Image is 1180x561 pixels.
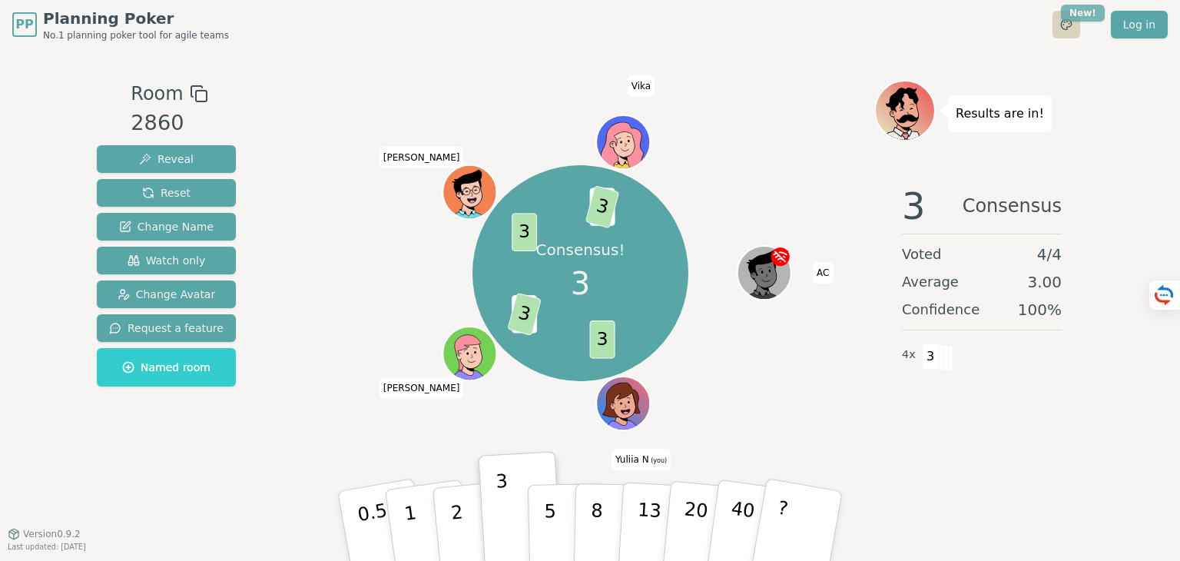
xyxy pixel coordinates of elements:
span: No.1 planning poker tool for agile teams [43,29,229,41]
button: Reset [97,179,236,207]
span: PP [15,15,33,34]
p: Consensus! [536,239,625,261]
span: 3 [585,185,619,228]
button: Change Avatar [97,280,236,308]
span: 3 [589,320,615,359]
button: Version0.9.2 [8,528,81,540]
span: Click to change your name [380,147,464,168]
span: Request a feature [109,320,224,336]
a: PPPlanning PokerNo.1 planning poker tool for agile teams [12,8,229,41]
span: 3.00 [1027,271,1062,293]
button: Reveal [97,145,236,173]
span: Confidence [902,299,979,320]
span: Click to change your name [380,378,464,400]
span: 3 [902,188,926,224]
div: New! [1061,5,1105,22]
span: 3 [512,213,537,251]
span: Average [902,271,959,293]
span: Change Avatar [118,287,216,302]
span: (you) [649,457,668,464]
span: 100 % [1018,299,1062,320]
button: New! [1052,11,1080,38]
button: Request a feature [97,314,236,342]
p: 3 [496,470,512,554]
span: 4 x [902,347,916,363]
span: Last updated: [DATE] [8,543,86,551]
button: Click to change your avatar [598,378,648,429]
span: Click to change your name [628,75,655,97]
span: Change Name [119,219,214,234]
span: Click to change your name [813,262,833,284]
span: Version 0.9.2 [23,528,81,540]
span: 3 [507,292,542,335]
span: Click to change your name [612,449,671,470]
span: Reveal [139,151,194,167]
span: Room [131,80,183,108]
span: Named room [122,360,210,375]
button: Watch only [97,247,236,274]
span: Reset [142,185,191,201]
button: Named room [97,348,236,387]
p: Results are in! [956,103,1044,124]
span: Consensus [963,188,1062,224]
button: Change Name [97,213,236,241]
span: 3 [922,344,940,370]
span: Voted [902,244,942,265]
span: 4 / 4 [1037,244,1062,265]
a: Log in [1111,11,1168,38]
div: 2860 [131,108,207,139]
span: Planning Poker [43,8,229,29]
span: 3 [571,261,590,307]
span: Watch only [128,253,206,268]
